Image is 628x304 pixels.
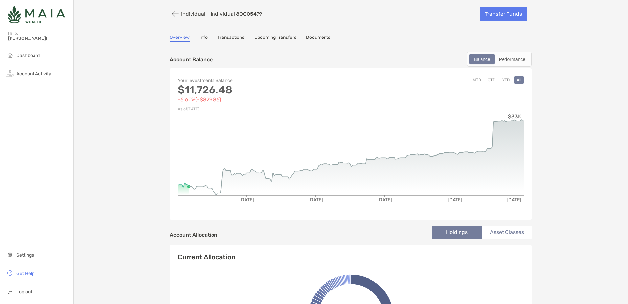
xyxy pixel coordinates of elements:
img: activity icon [6,69,14,77]
tspan: [DATE] [507,197,521,203]
span: Settings [16,252,34,258]
span: Dashboard [16,53,40,58]
button: YTD [500,76,512,84]
button: QTD [485,76,498,84]
p: Your Investments Balance [178,76,351,85]
p: -6.60% ( -$829.86 ) [178,95,351,104]
img: logout icon [6,288,14,295]
li: Asset Classes [482,226,532,239]
span: Account Activity [16,71,51,77]
div: Performance [495,55,529,64]
img: Zoe Logo [8,3,65,26]
p: Account Balance [170,55,213,63]
tspan: [DATE] [308,197,323,203]
img: household icon [6,51,14,59]
a: Documents [306,35,330,42]
p: As of [DATE] [178,105,351,113]
p: Individual - Individual 8OG05479 [181,11,262,17]
h4: Account Allocation [170,232,217,238]
tspan: [DATE] [239,197,254,203]
a: Transfer Funds [480,7,527,21]
span: [PERSON_NAME]! [8,36,69,41]
a: Transactions [217,35,244,42]
button: All [514,76,524,84]
div: segmented control [467,52,532,67]
a: Info [199,35,208,42]
a: Upcoming Transfers [254,35,296,42]
div: Balance [470,55,494,64]
h4: Current Allocation [178,253,235,261]
p: $11,726.48 [178,86,351,94]
a: Overview [170,35,190,42]
button: MTD [470,76,483,84]
tspan: $33K [508,114,521,120]
li: Holdings [432,226,482,239]
span: Log out [16,289,32,295]
img: get-help icon [6,269,14,277]
img: settings icon [6,251,14,259]
tspan: [DATE] [377,197,392,203]
span: Get Help [16,271,34,276]
tspan: [DATE] [448,197,462,203]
